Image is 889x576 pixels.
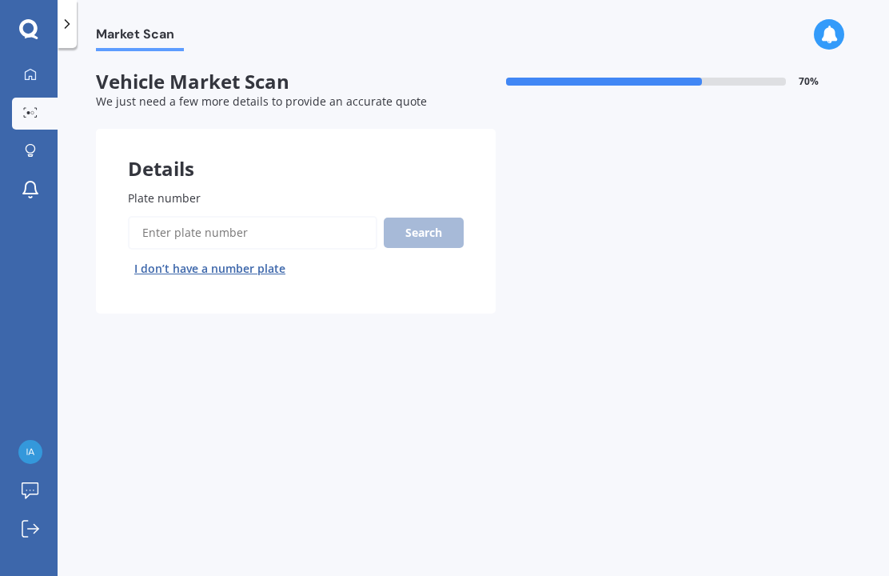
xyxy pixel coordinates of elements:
[799,76,819,87] span: 70 %
[96,129,496,177] div: Details
[128,256,292,282] button: I don’t have a number plate
[96,70,473,94] span: Vehicle Market Scan
[96,26,184,48] span: Market Scan
[128,216,377,250] input: Enter plate number
[128,190,201,206] span: Plate number
[18,440,42,464] img: 4f25089ff285415c8f6340ac479a5792
[96,94,427,109] span: We just need a few more details to provide an accurate quote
